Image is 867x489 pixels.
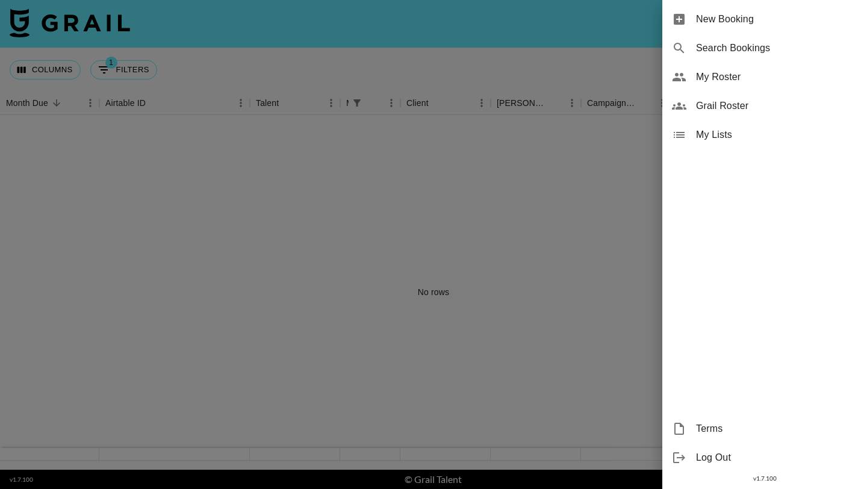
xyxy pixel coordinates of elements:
div: New Booking [662,5,867,34]
span: Search Bookings [696,41,857,55]
div: My Roster [662,63,867,92]
span: New Booking [696,12,857,26]
div: Search Bookings [662,34,867,63]
div: Terms [662,414,867,443]
span: Grail Roster [696,99,857,113]
div: Grail Roster [662,92,867,120]
span: My Lists [696,128,857,142]
span: Terms [696,422,857,436]
span: Log Out [696,450,857,465]
div: Log Out [662,443,867,472]
span: My Roster [696,70,857,84]
div: v 1.7.100 [662,472,867,485]
div: My Lists [662,120,867,149]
